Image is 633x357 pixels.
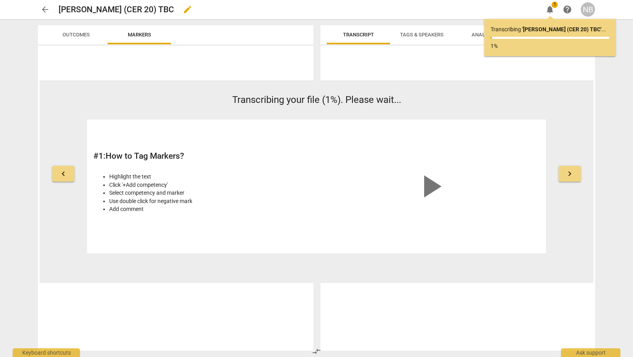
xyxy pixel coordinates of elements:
span: arrow_back [40,5,50,14]
button: Notifications [543,2,557,17]
span: play_arrow [411,167,449,205]
b: ' [PERSON_NAME] (CER 20) TBC ' [522,26,601,32]
li: Click '+Add competency' [109,181,312,189]
span: 1 [552,2,558,8]
span: compare_arrows [312,347,321,356]
li: Add comment [109,205,312,213]
h2: [PERSON_NAME] (CER 20) TBC [59,5,174,15]
span: keyboard_arrow_left [59,169,68,178]
span: Outcomes [63,32,90,38]
li: Select competency and marker [109,189,312,197]
span: help [563,5,572,14]
div: Ask support [561,348,620,357]
li: Highlight the text [109,173,312,181]
button: NB [581,2,595,17]
span: Transcript [343,32,374,38]
li: Use double click for negative mark [109,197,312,205]
span: Markers [128,32,151,38]
span: Transcribing your file (1%). Please wait... [232,94,401,105]
a: Help [560,2,574,17]
span: Analytics [472,32,498,38]
div: Keyboard shortcuts [13,348,80,357]
span: Tags & Speakers [400,32,443,38]
p: 1% [491,42,609,50]
h2: # 1 : How to Tag Markers? [93,151,312,161]
span: notifications [545,5,555,14]
p: Transcribing ... [491,25,609,34]
span: edit [183,5,192,14]
span: keyboard_arrow_right [565,169,574,178]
